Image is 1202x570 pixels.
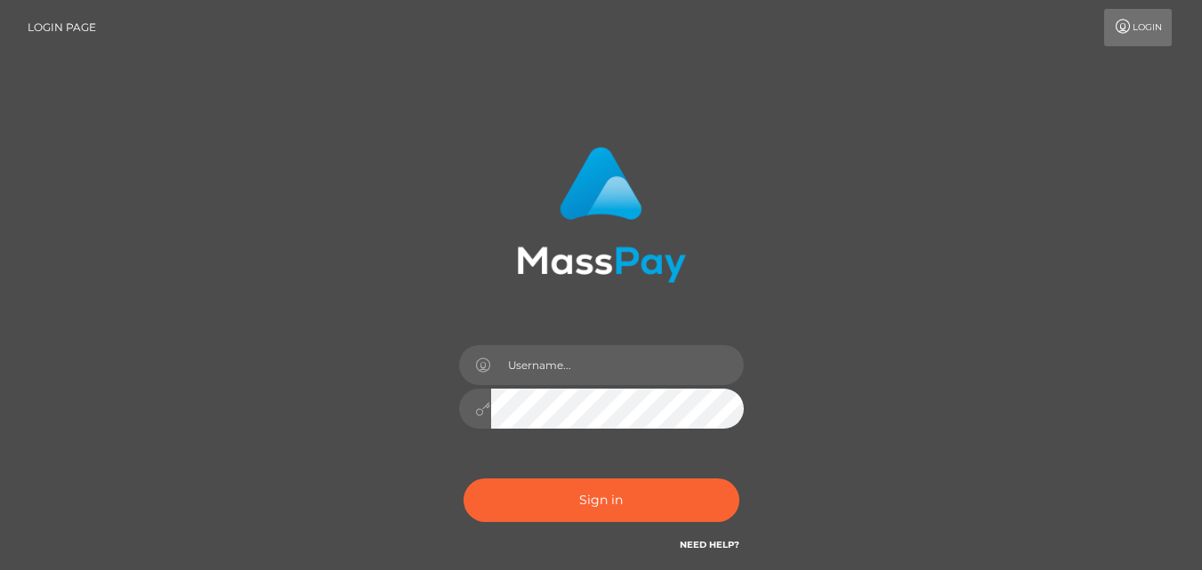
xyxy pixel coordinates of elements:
[1104,9,1172,46] a: Login
[464,478,739,522] button: Sign in
[28,9,96,46] a: Login Page
[517,147,686,283] img: MassPay Login
[491,345,744,385] input: Username...
[680,539,739,550] a: Need Help?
